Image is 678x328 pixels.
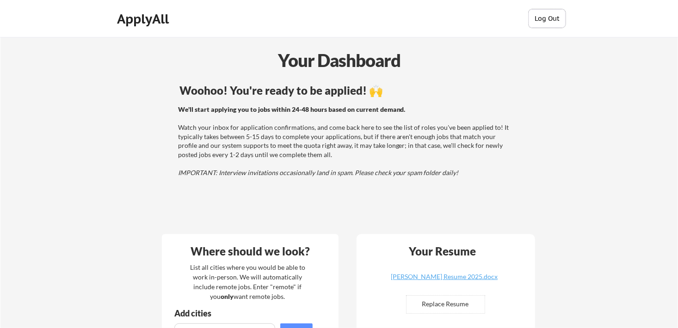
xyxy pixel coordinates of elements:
div: List all cities where you would be able to work in-person. We will automatically include remote j... [184,262,311,301]
em: IMPORTANT: Interview invitations occasionally land in spam. Please check your spam folder daily! [178,169,459,176]
div: ApplyAll [117,11,172,27]
div: Your Dashboard [1,47,678,73]
div: Where should we look? [164,246,336,257]
a: [PERSON_NAME] Resume 2025.docx [389,273,499,288]
div: Watch your inbox for application confirmations, and come back here to see the list of roles you'v... [178,105,512,177]
div: [PERSON_NAME] Resume 2025.docx [389,273,499,280]
strong: only [221,292,234,300]
div: Your Resume [397,246,488,257]
div: Woohoo! You're ready to be applied! 🙌 [179,85,513,96]
button: Log Out [529,9,566,28]
strong: We'll start applying you to jobs within 24-48 hours based on current demand. [178,105,406,113]
div: Add cities [174,309,315,317]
